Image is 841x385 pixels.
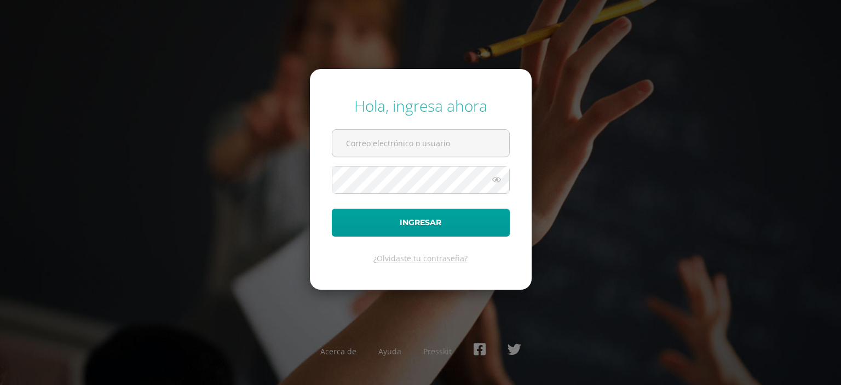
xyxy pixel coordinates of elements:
a: Presskit [423,346,452,357]
a: ¿Olvidaste tu contraseña? [373,253,468,263]
a: Ayuda [378,346,401,357]
button: Ingresar [332,209,510,237]
div: Hola, ingresa ahora [332,95,510,116]
input: Correo electrónico o usuario [332,130,509,157]
a: Acerca de [320,346,356,357]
